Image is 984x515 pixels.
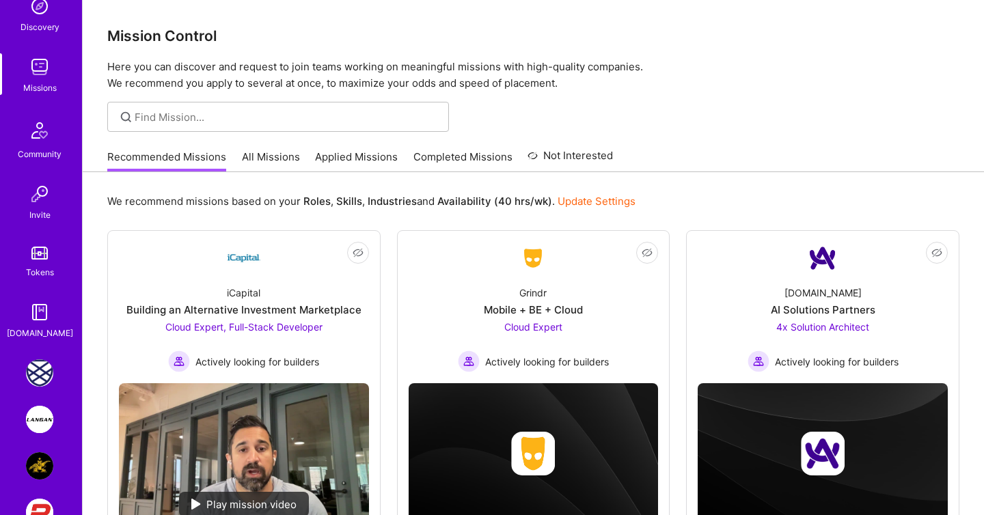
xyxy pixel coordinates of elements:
[23,114,56,147] img: Community
[29,208,51,222] div: Invite
[748,350,769,372] img: Actively looking for builders
[458,350,480,372] img: Actively looking for builders
[484,303,583,317] div: Mobile + BE + Cloud
[26,452,53,479] img: Anheuser-Busch: AI Data Science Platform
[7,326,73,340] div: [DOMAIN_NAME]
[517,246,549,270] img: Company Logo
[775,354,899,369] span: Actively looking for builders
[23,406,57,433] a: Langan: AI-Copilot for Environmental Site Assessment
[118,109,134,125] i: icon SearchGrey
[23,452,57,479] a: Anheuser-Busch: AI Data Science Platform
[511,432,555,475] img: Company logo
[368,195,417,208] b: Industries
[528,148,613,172] a: Not Interested
[227,286,260,300] div: iCapital
[353,247,364,258] i: icon EyeClosed
[437,195,552,208] b: Availability (40 hrs/wk)
[107,27,959,44] h3: Mission Control
[119,242,369,372] a: Company LogoiCapitalBuilding an Alternative Investment MarketplaceCloud Expert, Full-Stack Develo...
[191,499,201,510] img: play
[504,321,562,333] span: Cloud Expert
[26,53,53,81] img: teamwork
[931,247,942,258] i: icon EyeClosed
[801,432,845,475] img: Company logo
[413,150,512,172] a: Completed Missions
[26,359,53,387] img: Charlie Health: Team for Mental Health Support
[776,321,869,333] span: 4x Solution Architect
[107,150,226,172] a: Recommended Missions
[315,150,398,172] a: Applied Missions
[23,359,57,387] a: Charlie Health: Team for Mental Health Support
[23,81,57,95] div: Missions
[165,321,323,333] span: Cloud Expert, Full-Stack Developer
[126,303,361,317] div: Building an Alternative Investment Marketplace
[26,180,53,208] img: Invite
[18,147,61,161] div: Community
[107,194,635,208] p: We recommend missions based on your , , and .
[20,20,59,34] div: Discovery
[26,265,54,279] div: Tokens
[31,247,48,260] img: tokens
[336,195,362,208] b: Skills
[168,350,190,372] img: Actively looking for builders
[558,195,635,208] a: Update Settings
[409,242,659,372] a: Company LogoGrindrMobile + BE + CloudCloud Expert Actively looking for buildersActively looking f...
[26,298,53,326] img: guide book
[784,286,862,300] div: [DOMAIN_NAME]
[242,150,300,172] a: All Missions
[771,303,875,317] div: AI Solutions Partners
[135,110,439,124] input: Find Mission...
[195,354,319,369] span: Actively looking for builders
[107,59,959,92] p: Here you can discover and request to join teams working on meaningful missions with high-quality ...
[228,242,260,275] img: Company Logo
[698,242,948,372] a: Company Logo[DOMAIN_NAME]AI Solutions Partners4x Solution Architect Actively looking for builders...
[303,195,331,208] b: Roles
[519,286,547,300] div: Grindr
[642,247,653,258] i: icon EyeClosed
[26,406,53,433] img: Langan: AI-Copilot for Environmental Site Assessment
[485,354,609,369] span: Actively looking for builders
[806,242,839,275] img: Company Logo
